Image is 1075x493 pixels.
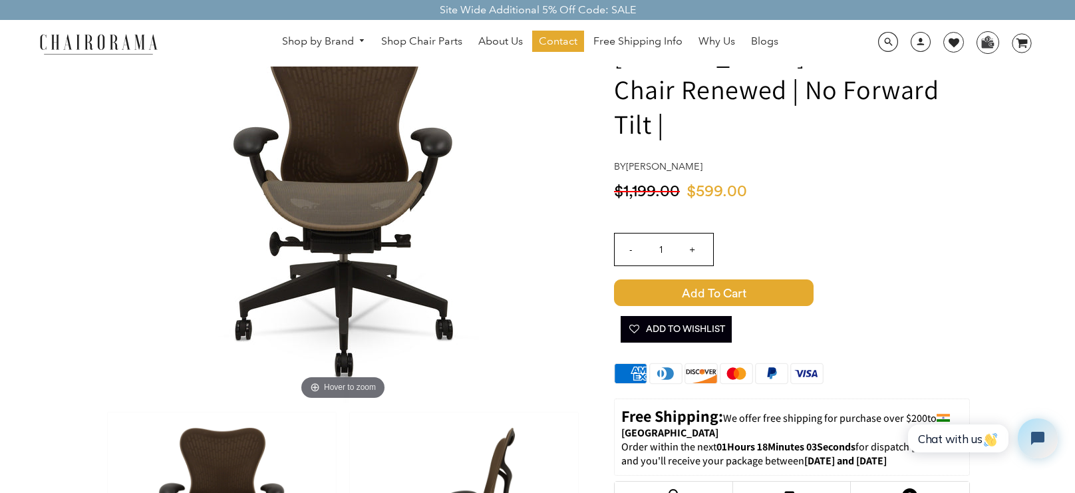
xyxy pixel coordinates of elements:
[614,184,680,200] span: $1,199.00
[627,316,725,343] span: Add To Wishlist
[381,35,462,49] span: Shop Chair Parts
[977,32,998,52] img: WhatsApp_Image_2024-07-12_at_16.23.01.webp
[723,411,927,425] span: We offer free shipping for purchase over $200
[621,406,963,440] p: to
[687,184,747,200] span: $599.00
[751,35,778,49] span: Blogs
[621,316,732,343] button: Add To Wishlist
[626,160,702,172] a: [PERSON_NAME]
[587,31,689,52] a: Free Shipping Info
[539,35,577,49] span: Contact
[478,35,523,49] span: About Us
[472,31,530,52] a: About Us
[621,405,723,426] strong: Free Shipping:
[698,35,735,49] span: Why Us
[804,454,887,468] strong: [DATE] and [DATE]
[532,31,584,52] a: Contact
[716,440,855,454] span: 01Hours 18Minutes 03Seconds
[614,279,814,306] span: Add to Cart
[614,279,970,306] button: Add to Cart
[375,31,469,52] a: Shop Chair Parts
[614,161,970,172] h4: by
[222,31,838,55] nav: DesktopNavigation
[32,32,165,55] img: chairorama
[676,234,708,265] input: +
[144,4,543,403] img: Herman Miller Mirra 2 Brown Chair Renewed | No Forward Tilt | - chairorama
[692,31,742,52] a: Why Us
[593,35,683,49] span: Free Shipping Info
[621,440,963,468] p: Order within the next for dispatch [DATE], and you'll receive your package between
[615,234,647,265] input: -
[893,407,1069,470] iframe: Tidio Chat
[614,37,970,141] h1: [PERSON_NAME] 2 Brown Chair Renewed | No Forward Tilt |
[275,31,373,52] a: Shop by Brand
[744,31,785,52] a: Blogs
[144,196,543,210] a: Herman Miller Mirra 2 Brown Chair Renewed | No Forward Tilt | - chairoramaHover to zoom
[621,426,718,440] strong: [GEOGRAPHIC_DATA]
